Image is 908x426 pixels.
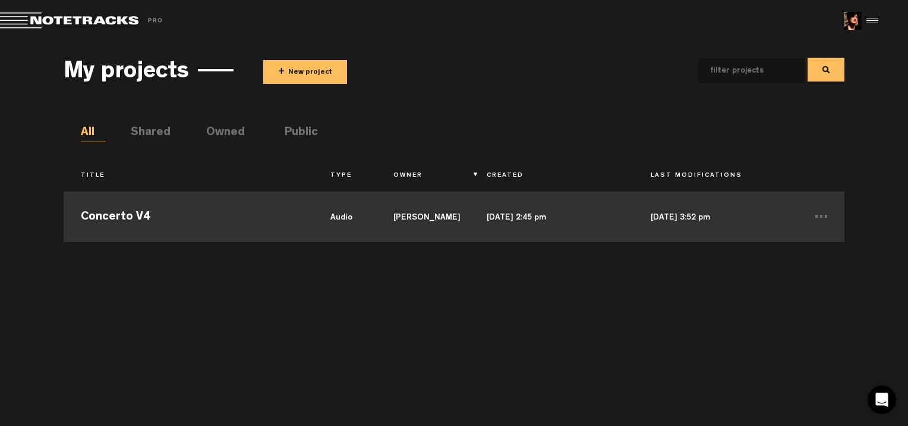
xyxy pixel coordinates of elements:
[376,166,470,186] th: Owner
[285,124,310,142] li: Public
[469,189,633,242] td: [DATE] 2:45 pm
[633,189,797,242] td: [DATE] 3:52 pm
[633,166,797,186] th: Last Modifications
[64,189,314,242] td: Concerto V4
[313,189,376,242] td: audio
[64,166,314,186] th: Title
[64,60,189,86] h3: My projects
[278,65,285,79] span: +
[797,189,844,242] td: ...
[206,124,231,142] li: Owned
[698,58,786,83] input: filter projects
[844,12,862,30] img: ACg8ocI41q0Ar8aqkqQJEQUIcEYsjhcmCmnJUc23Crp-9cxhBAXTzXA=s96-c
[263,60,347,84] button: +New project
[81,124,106,142] li: All
[313,166,376,186] th: Type
[868,386,896,414] div: Open Intercom Messenger
[376,189,470,242] td: [PERSON_NAME]
[469,166,633,186] th: Created
[131,124,156,142] li: Shared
